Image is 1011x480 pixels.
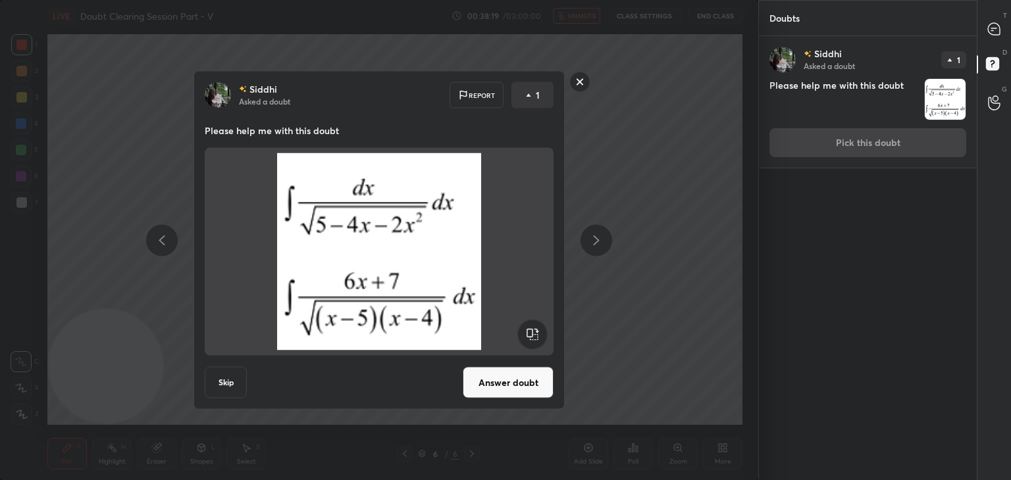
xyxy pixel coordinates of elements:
[205,82,231,108] img: a97ebb4452b849dc946071d1b5af2c6c.jpg
[1002,84,1007,94] p: G
[804,51,812,58] img: no-rating-badge.077c3623.svg
[769,47,796,73] img: a97ebb4452b849dc946071d1b5af2c6c.jpg
[814,49,842,59] p: Siddhi
[239,85,247,93] img: no-rating-badge.077c3623.svg
[463,367,554,398] button: Answer doubt
[536,89,540,102] p: 1
[769,78,919,120] h4: Please help me with this doubt
[205,367,247,398] button: Skip
[759,1,810,36] p: Doubts
[239,96,290,107] p: Asked a doubt
[205,124,554,137] p: Please help me with this doubt
[450,82,504,108] div: Report
[1002,47,1007,57] p: D
[220,153,538,350] img: 1757045299NRMBKY.jpeg
[925,79,966,120] img: 1757045299NRMBKY.jpeg
[804,60,855,71] p: Asked a doubt
[1003,11,1007,20] p: T
[957,56,960,64] p: 1
[249,84,277,95] p: Siddhi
